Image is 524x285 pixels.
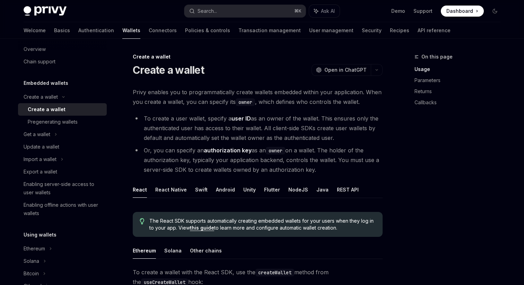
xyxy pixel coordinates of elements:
[309,5,340,17] button: Ask AI
[312,64,371,76] button: Open in ChatGPT
[316,181,329,198] button: Java
[288,181,308,198] button: NodeJS
[164,242,182,259] button: Solana
[133,64,204,76] h1: Create a wallet
[133,114,383,143] li: To create a user wallet, specify a as an owner of the wallet. This ensures only the authenticated...
[421,53,453,61] span: On this page
[441,6,484,17] a: Dashboard
[140,218,145,224] svg: Tip
[133,145,383,175] li: Or, you can specify an as an on a wallet. The holder of the authorization key, typically your app...
[190,225,214,231] a: this guide
[324,66,367,73] span: Open in ChatGPT
[24,22,46,39] a: Welcome
[18,116,107,128] a: Pregenerating wallets
[54,22,70,39] a: Basics
[24,180,103,197] div: Enabling server-side access to user wallets
[18,55,107,68] a: Chain support
[198,7,217,15] div: Search...
[18,166,107,178] a: Export a wallet
[362,22,382,39] a: Security
[216,181,235,198] button: Android
[390,22,409,39] a: Recipes
[18,141,107,153] a: Update a wallet
[28,105,65,114] div: Create a wallet
[24,168,57,176] div: Export a wallet
[414,86,506,97] a: Returns
[24,269,39,278] div: Bitcoin
[28,118,78,126] div: Pregenerating wallets
[24,244,45,253] div: Ethereum
[78,22,114,39] a: Authentication
[264,181,280,198] button: Flutter
[133,53,383,60] div: Create a wallet
[24,201,103,217] div: Enabling offline actions with user wallets
[133,242,156,259] button: Ethereum
[24,79,68,87] h5: Embedded wallets
[337,181,359,198] button: REST API
[24,130,50,139] div: Get a wallet
[133,181,147,198] button: React
[18,178,107,199] a: Enabling server-side access to user wallets
[414,97,506,108] a: Callbacks
[238,22,301,39] a: Transaction management
[149,217,376,231] span: The React SDK supports automatically creating embedded wallets for your users when they log in to...
[184,5,306,17] button: Search...⌘K
[24,155,56,163] div: Import a wallet
[414,64,506,75] a: Usage
[446,8,473,15] span: Dashboard
[149,22,177,39] a: Connectors
[232,115,251,122] strong: user ID
[18,103,107,116] a: Create a wallet
[24,143,59,151] div: Update a wallet
[185,22,230,39] a: Policies & controls
[133,87,383,107] span: Privy enables you to programmatically create wallets embedded within your application. When you c...
[266,147,285,154] code: owner
[18,199,107,220] a: Enabling offline actions with user wallets
[414,75,506,86] a: Parameters
[204,147,252,154] strong: authorization key
[413,8,433,15] a: Support
[489,6,500,17] button: Toggle dark mode
[236,98,255,106] code: owner
[24,6,67,16] img: dark logo
[255,269,294,276] code: createWallet
[195,181,208,198] button: Swift
[418,22,451,39] a: API reference
[24,93,58,101] div: Create a wallet
[391,8,405,15] a: Demo
[155,181,187,198] button: React Native
[243,181,256,198] button: Unity
[294,8,302,14] span: ⌘ K
[24,231,56,239] h5: Using wallets
[321,8,335,15] span: Ask AI
[24,257,39,265] div: Solana
[309,22,353,39] a: User management
[190,242,222,259] button: Other chains
[122,22,140,39] a: Wallets
[24,57,55,66] div: Chain support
